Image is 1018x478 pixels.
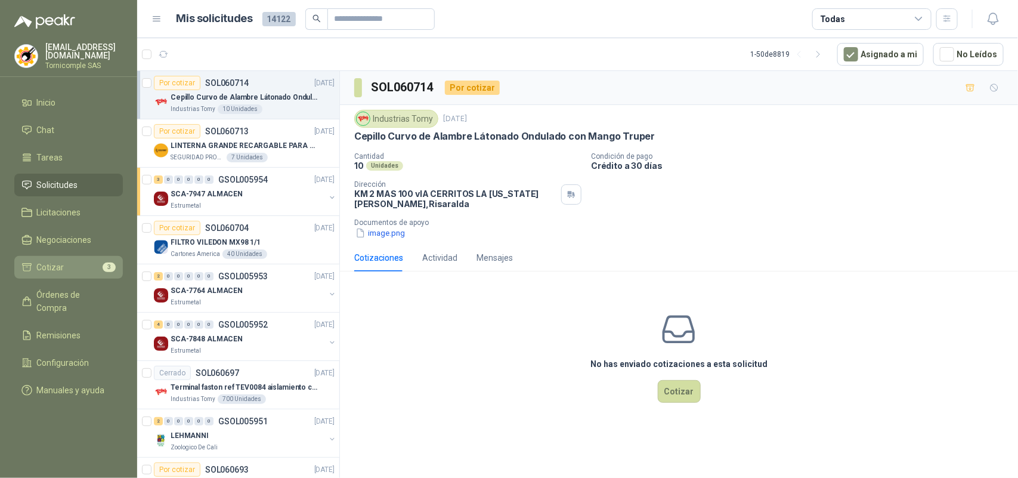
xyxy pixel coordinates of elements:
button: Cotizar [658,380,701,403]
img: Company Logo [154,240,168,254]
div: 0 [174,175,183,184]
div: Por cotizar [154,221,200,235]
div: Por cotizar [154,462,200,477]
div: 0 [184,272,193,280]
span: Inicio [37,96,56,109]
div: 0 [194,272,203,280]
p: Terminal faston ref TEV0084 aislamiento completo [171,382,319,393]
a: 4 0 0 0 0 0 GSOL005952[DATE] Company LogoSCA-7848 ALMACENEstrumetal [154,317,337,356]
img: Company Logo [154,143,168,158]
div: 0 [184,417,193,425]
div: 0 [194,417,203,425]
p: SCA-7947 ALMACEN [171,189,243,200]
a: 2 0 0 0 0 0 GSOL005953[DATE] Company LogoSCA-7764 ALMACENEstrumetal [154,269,337,307]
a: Tareas [14,146,123,169]
a: Chat [14,119,123,141]
div: Unidades [366,161,403,171]
div: 3 [154,175,163,184]
div: 0 [174,417,183,425]
div: 0 [194,175,203,184]
button: image.png [354,227,406,239]
a: 2 0 0 0 0 0 GSOL005951[DATE] Company LogoLEHMANNIZoologico De Cali [154,414,337,452]
div: Cerrado [154,366,191,380]
h3: No has enviado cotizaciones a esta solicitud [590,357,768,371]
div: Por cotizar [154,76,200,90]
p: Documentos de apoyo [354,218,1013,227]
div: 2 [154,272,163,280]
p: Cartones America [171,249,220,259]
div: Por cotizar [154,124,200,138]
a: Solicitudes [14,174,123,196]
span: Licitaciones [37,206,81,219]
a: Por cotizarSOL060704[DATE] Company LogoFILTRO VILEDON MX98 1/1Cartones America40 Unidades [137,216,339,264]
p: LEHMANNI [171,430,209,442]
p: Cepillo Curvo de Alambre Látonado Ondulado con Mango Truper [354,130,655,143]
img: Company Logo [15,45,38,67]
span: 3 [103,263,116,272]
div: 0 [164,175,173,184]
div: 0 [205,320,213,329]
div: Industrias Tomy [354,110,438,128]
h3: SOL060714 [372,78,435,97]
div: 0 [164,272,173,280]
p: [DATE] [443,113,467,125]
div: 0 [184,320,193,329]
p: Industrias Tomy [171,104,215,114]
div: 10 Unidades [218,104,262,114]
a: 3 0 0 0 0 0 GSOL005954[DATE] Company LogoSCA-7947 ALMACENEstrumetal [154,172,337,211]
div: Actividad [422,251,457,264]
span: Remisiones [37,329,81,342]
img: Company Logo [357,112,370,125]
p: SEGURIDAD PROVISER LTDA [171,153,224,162]
p: LINTERNA GRANDE RECARGABLE PARA ESPACIOS ABIERTOS 100-150MTS [171,140,319,152]
p: GSOL005951 [218,417,268,425]
p: [DATE] [314,223,335,234]
img: Company Logo [154,337,168,351]
div: 0 [164,417,173,425]
p: Industrias Tomy [171,394,215,404]
p: [DATE] [314,319,335,331]
p: 10 [354,161,364,171]
div: 4 [154,320,163,329]
img: Company Logo [154,288,168,303]
p: GSOL005952 [218,320,268,329]
div: 0 [184,175,193,184]
div: Todas [820,13,845,26]
img: Company Logo [154,192,168,206]
p: [DATE] [314,368,335,379]
a: Remisiones [14,324,123,347]
div: 1 - 50 de 8819 [750,45,828,64]
div: 0 [174,272,183,280]
p: SOL060713 [205,127,249,135]
p: [DATE] [314,416,335,427]
span: Manuales y ayuda [37,384,105,397]
span: Chat [37,124,55,137]
p: Crédito a 30 días [591,161,1013,171]
a: CerradoSOL060697[DATE] Company LogoTerminal faston ref TEV0084 aislamiento completoIndustrias Tom... [137,361,339,409]
a: Inicio [14,91,123,114]
p: SOL060704 [205,224,249,232]
p: GSOL005954 [218,175,268,184]
a: Manuales y ayuda [14,379,123,402]
span: search [312,14,321,23]
p: FILTRO VILEDON MX98 1/1 [171,237,261,248]
div: 40 Unidades [222,249,267,259]
div: 2 [154,417,163,425]
p: Tornicomple SAS [45,62,123,69]
span: Negociaciones [37,233,92,246]
p: Zoologico De Cali [171,443,218,452]
p: Dirección [354,180,556,189]
p: [DATE] [314,78,335,89]
div: 0 [205,175,213,184]
div: 0 [194,320,203,329]
p: GSOL005953 [218,272,268,280]
span: Solicitudes [37,178,78,192]
p: [DATE] [314,464,335,476]
div: 0 [174,320,183,329]
p: [DATE] [314,126,335,137]
p: SOL060697 [196,369,239,377]
img: Logo peakr [14,14,75,29]
a: Configuración [14,351,123,374]
a: Licitaciones [14,201,123,224]
button: Asignado a mi [837,43,924,66]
